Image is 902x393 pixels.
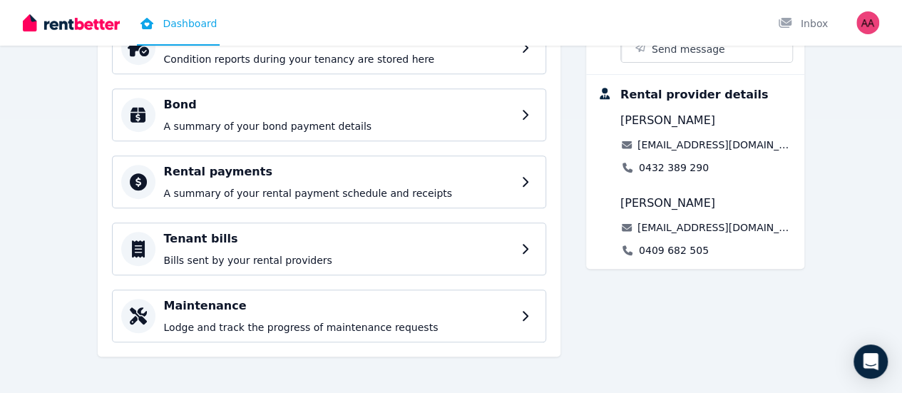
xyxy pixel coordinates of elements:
[856,11,879,34] img: Ali Abbas
[621,36,793,62] button: Send message
[637,220,794,235] a: [EMAIL_ADDRESS][DOMAIN_NAME]
[620,195,715,212] span: [PERSON_NAME]
[620,86,768,103] div: Rental provider details
[639,243,709,257] a: 0409 682 505
[854,344,888,379] div: Open Intercom Messenger
[164,52,513,66] p: Condition reports during your tenancy are stored here
[164,253,513,267] p: Bills sent by your rental providers
[164,96,513,113] h4: Bond
[164,186,513,200] p: A summary of your rental payment schedule and receipts
[23,12,120,34] img: RentBetter
[652,42,725,56] span: Send message
[164,119,513,133] p: A summary of your bond payment details
[778,16,828,31] div: Inbox
[164,230,513,247] h4: Tenant bills
[164,297,513,315] h4: Maintenance
[620,112,715,129] span: [PERSON_NAME]
[164,320,513,335] p: Lodge and track the progress of maintenance requests
[637,138,794,152] a: [EMAIL_ADDRESS][DOMAIN_NAME]
[164,163,513,180] h4: Rental payments
[639,160,709,175] a: 0432 389 290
